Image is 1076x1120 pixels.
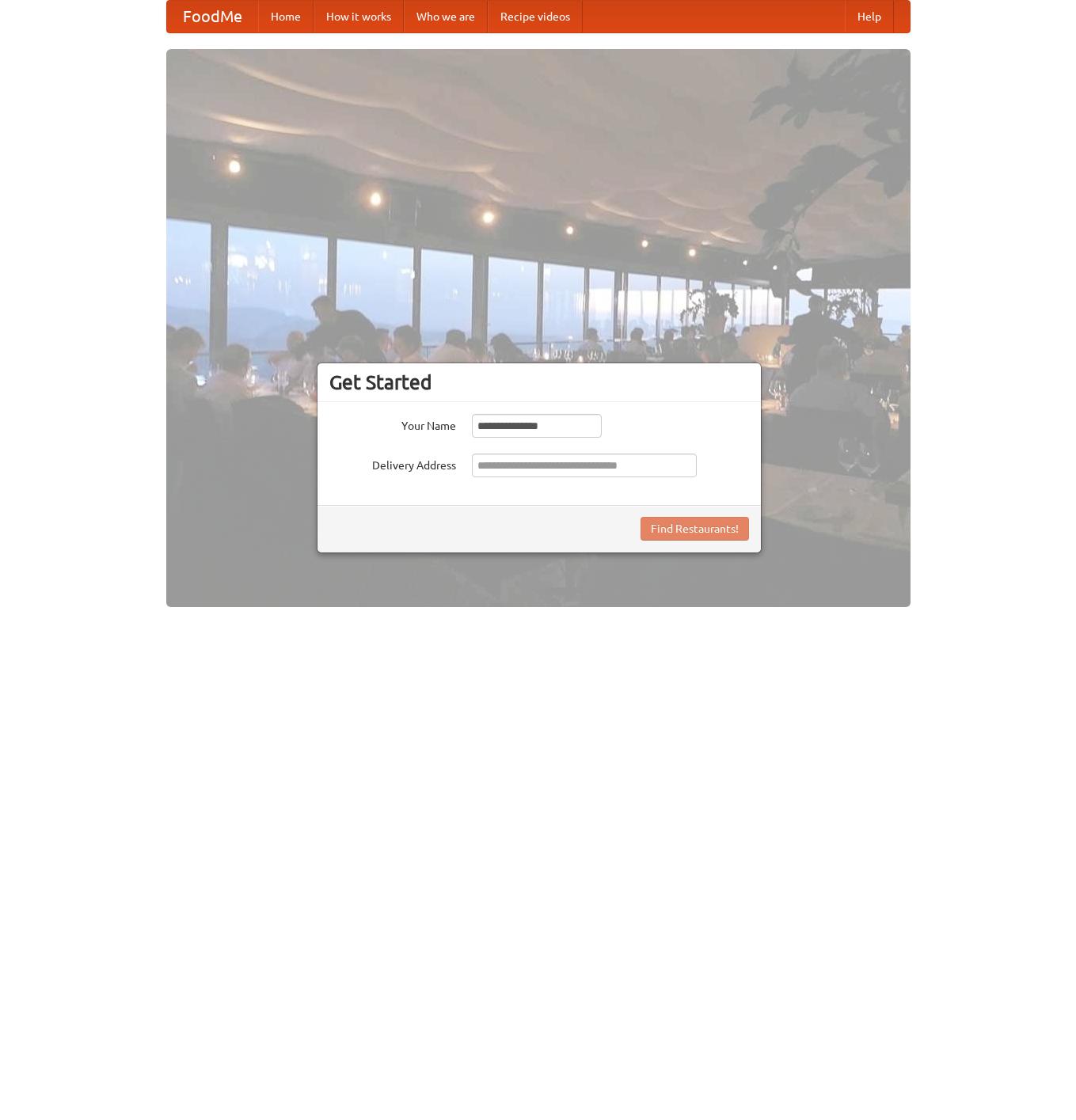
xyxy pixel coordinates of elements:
[845,1,894,32] a: Help
[641,517,749,541] button: Find Restaurants!
[167,1,258,32] a: FoodMe
[329,454,456,473] label: Delivery Address
[329,370,749,394] h3: Get Started
[488,1,583,32] a: Recipe videos
[314,1,404,32] a: How it works
[329,414,456,434] label: Your Name
[404,1,488,32] a: Who we are
[258,1,314,32] a: Home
